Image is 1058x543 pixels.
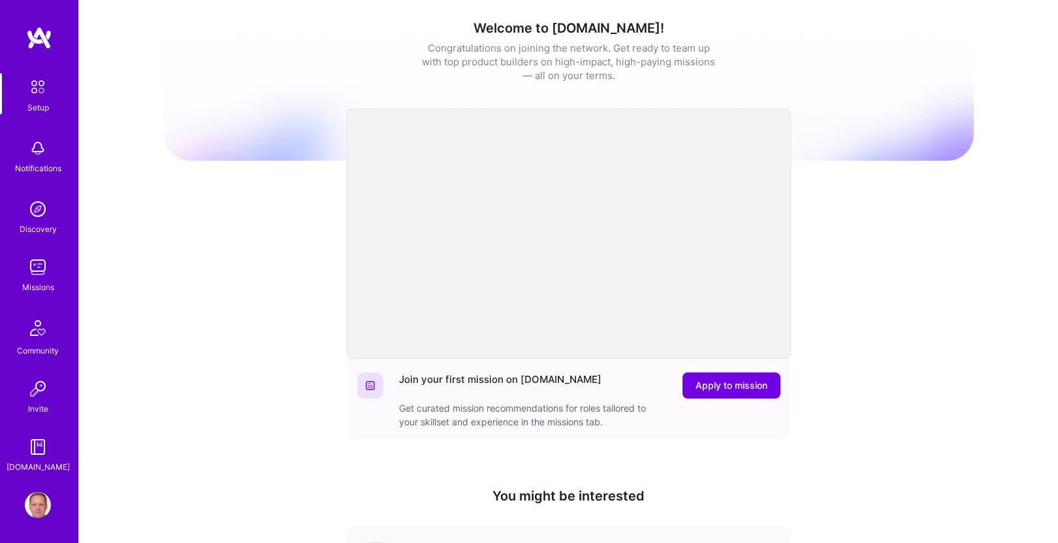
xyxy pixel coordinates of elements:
[399,372,601,399] div: Join your first mission on [DOMAIN_NAME]
[25,254,51,280] img: teamwork
[164,20,974,36] h1: Welcome to [DOMAIN_NAME]!
[347,488,791,504] h4: You might be interested
[26,26,52,50] img: logo
[25,434,51,460] img: guide book
[22,280,54,294] div: Missions
[15,161,61,175] div: Notifications
[25,376,51,402] img: Invite
[17,344,59,357] div: Community
[347,108,791,359] iframe: video
[28,402,48,416] div: Invite
[22,492,54,518] a: User Avatar
[25,196,51,222] img: discovery
[25,135,51,161] img: bell
[27,101,49,114] div: Setup
[25,492,51,518] img: User Avatar
[399,401,660,429] div: Get curated mission recommendations for roles tailored to your skillset and experience in the mis...
[365,380,376,391] img: Website
[7,460,70,474] div: [DOMAIN_NAME]
[24,73,52,101] img: setup
[682,372,780,399] button: Apply to mission
[422,41,716,82] div: Congratulations on joining the network. Get ready to team up with top product builders on high-im...
[22,312,54,344] img: Community
[20,222,57,236] div: Discovery
[696,379,767,392] span: Apply to mission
